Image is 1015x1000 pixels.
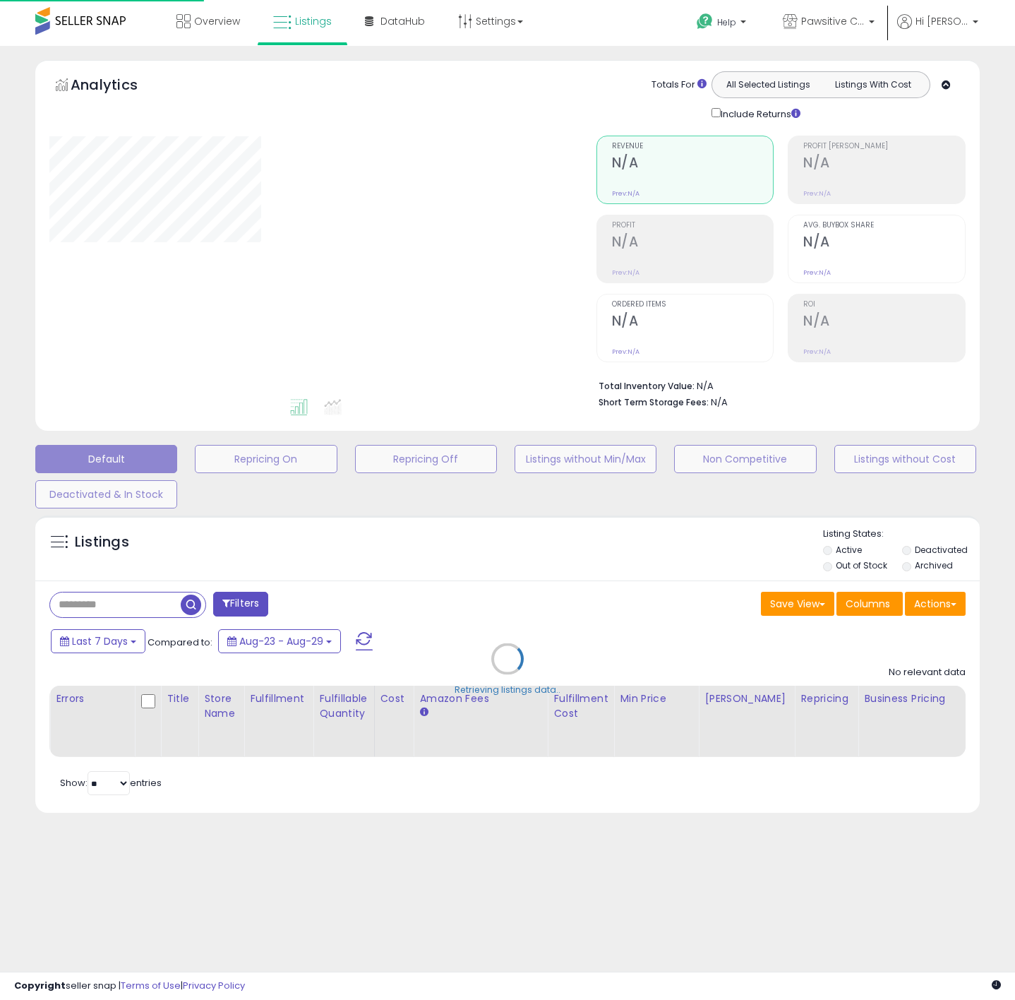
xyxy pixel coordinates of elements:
span: Profit [PERSON_NAME] [803,143,965,150]
span: Ordered Items [612,301,774,309]
b: Total Inventory Value: [599,380,695,392]
button: Default [35,445,177,473]
h2: N/A [612,313,774,332]
button: Repricing On [195,445,337,473]
li: N/A [599,376,955,393]
small: Prev: N/A [803,189,831,198]
button: Non Competitive [674,445,816,473]
span: ROI [803,301,965,309]
button: Repricing Off [355,445,497,473]
h2: N/A [612,155,774,174]
span: Help [717,16,736,28]
span: Listings [295,14,332,28]
small: Prev: N/A [612,347,639,356]
small: Prev: N/A [803,347,831,356]
small: Prev: N/A [612,189,639,198]
i: Get Help [696,13,714,30]
span: Revenue [612,143,774,150]
small: Prev: N/A [803,268,831,277]
button: Deactivated & In Stock [35,480,177,508]
span: Overview [194,14,240,28]
h2: N/A [803,313,965,332]
button: Listings without Cost [834,445,976,473]
h2: N/A [612,234,774,253]
button: All Selected Listings [716,76,821,94]
div: Totals For [651,78,707,92]
button: Listings without Min/Max [515,445,656,473]
small: Prev: N/A [612,268,639,277]
span: Profit [612,222,774,230]
span: DataHub [380,14,425,28]
span: Hi [PERSON_NAME] [915,14,968,28]
h2: N/A [803,155,965,174]
a: Help [685,2,760,46]
h5: Analytics [71,75,165,98]
span: Avg. Buybox Share [803,222,965,230]
div: Include Returns [701,105,817,121]
span: N/A [711,395,728,409]
span: Pawsitive Catitude CA [801,14,865,28]
div: Retrieving listings data.. [455,684,560,696]
a: Hi [PERSON_NAME] [897,14,978,46]
b: Short Term Storage Fees: [599,396,709,408]
h2: N/A [803,234,965,253]
button: Listings With Cost [820,76,925,94]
